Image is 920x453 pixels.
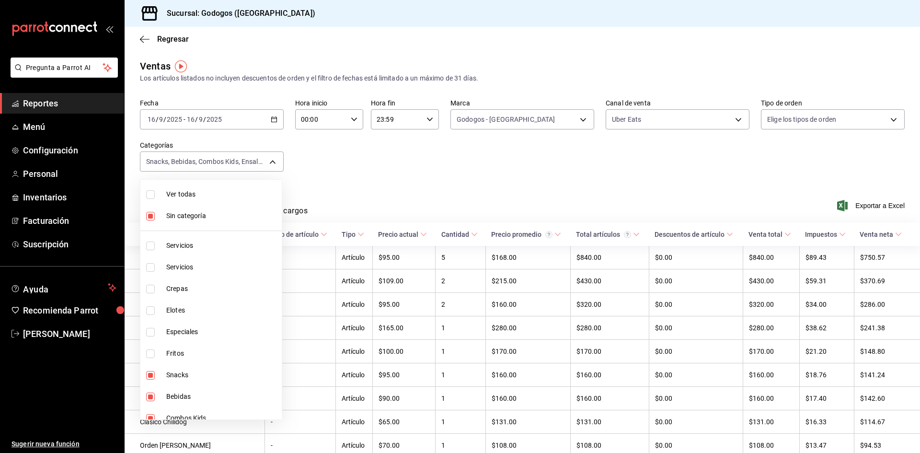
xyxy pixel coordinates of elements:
[166,327,278,337] span: Especiales
[166,211,278,221] span: Sin categoría
[166,284,278,294] span: Crepas
[166,370,278,380] span: Snacks
[166,189,278,199] span: Ver todas
[166,348,278,359] span: Fritos
[166,392,278,402] span: Bebidas
[166,413,278,423] span: Combos Kids
[166,305,278,315] span: Elotes
[166,241,278,251] span: Servicios
[175,60,187,72] img: Tooltip marker
[166,262,278,272] span: Servicios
